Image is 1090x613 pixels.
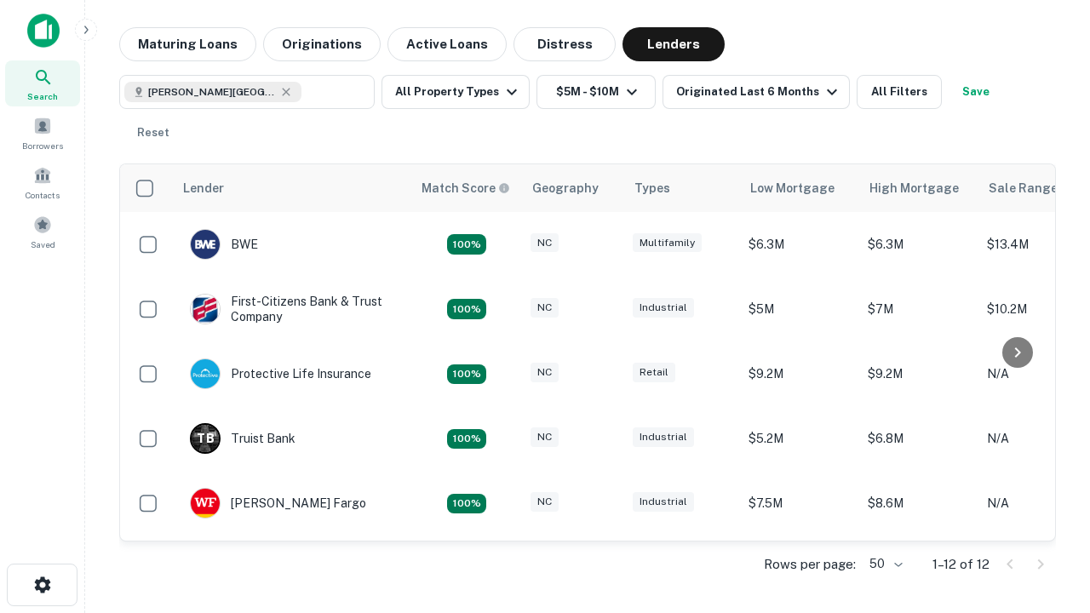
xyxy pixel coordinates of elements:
td: $9.2M [859,341,978,406]
a: Contacts [5,159,80,205]
td: $9.2M [740,341,859,406]
button: Maturing Loans [119,27,256,61]
img: picture [191,230,220,259]
a: Borrowers [5,110,80,156]
div: High Mortgage [869,178,959,198]
div: Matching Properties: 2, hasApolloMatch: undefined [447,299,486,319]
div: Protective Life Insurance [190,358,371,389]
img: picture [191,489,220,518]
p: T B [197,430,214,448]
div: Low Mortgage [750,178,835,198]
button: $5M - $10M [536,75,656,109]
div: NC [531,492,559,512]
th: Low Mortgage [740,164,859,212]
div: Sale Range [989,178,1058,198]
div: Industrial [633,427,694,447]
td: $5M [740,277,859,341]
a: Saved [5,209,80,255]
td: $8.8M [740,536,859,600]
td: $6.3M [859,212,978,277]
span: Saved [31,238,55,251]
div: NC [531,427,559,447]
img: capitalize-icon.png [27,14,60,48]
div: Capitalize uses an advanced AI algorithm to match your search with the best lender. The match sco... [422,179,510,198]
div: Types [634,178,670,198]
div: Industrial [633,298,694,318]
div: Lender [183,178,224,198]
img: picture [191,359,220,388]
span: Search [27,89,58,103]
td: $6.3M [740,212,859,277]
span: Contacts [26,188,60,202]
div: Originated Last 6 Months [676,82,842,102]
div: First-citizens Bank & Trust Company [190,294,394,324]
div: NC [531,233,559,253]
h6: Match Score [422,179,507,198]
span: Borrowers [22,139,63,152]
span: [PERSON_NAME][GEOGRAPHIC_DATA], [GEOGRAPHIC_DATA] [148,84,276,100]
button: Save your search to get updates of matches that match your search criteria. [949,75,1003,109]
div: BWE [190,229,258,260]
div: Retail [633,363,675,382]
button: All Filters [857,75,942,109]
th: High Mortgage [859,164,978,212]
td: $7M [859,277,978,341]
th: Capitalize uses an advanced AI algorithm to match your search with the best lender. The match sco... [411,164,522,212]
th: Types [624,164,740,212]
button: Originations [263,27,381,61]
div: Multifamily [633,233,702,253]
button: Originated Last 6 Months [663,75,850,109]
button: All Property Types [381,75,530,109]
button: Distress [513,27,616,61]
th: Lender [173,164,411,212]
td: $5.2M [740,406,859,471]
button: Active Loans [387,27,507,61]
div: Matching Properties: 2, hasApolloMatch: undefined [447,364,486,385]
div: Truist Bank [190,423,295,454]
div: 50 [863,552,905,576]
p: Rows per page: [764,554,856,575]
iframe: Chat Widget [1005,422,1090,504]
img: picture [191,295,220,324]
td: $6.8M [859,406,978,471]
th: Geography [522,164,624,212]
td: $8.8M [859,536,978,600]
div: Geography [532,178,599,198]
td: $7.5M [740,471,859,536]
div: Industrial [633,492,694,512]
a: Search [5,60,80,106]
p: 1–12 of 12 [932,554,990,575]
div: Matching Properties: 2, hasApolloMatch: undefined [447,234,486,255]
div: [PERSON_NAME] Fargo [190,488,366,518]
div: Matching Properties: 2, hasApolloMatch: undefined [447,494,486,514]
div: NC [531,363,559,382]
div: NC [531,298,559,318]
button: Lenders [622,27,725,61]
div: Matching Properties: 3, hasApolloMatch: undefined [447,429,486,450]
button: Reset [126,116,181,150]
td: $8.6M [859,471,978,536]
